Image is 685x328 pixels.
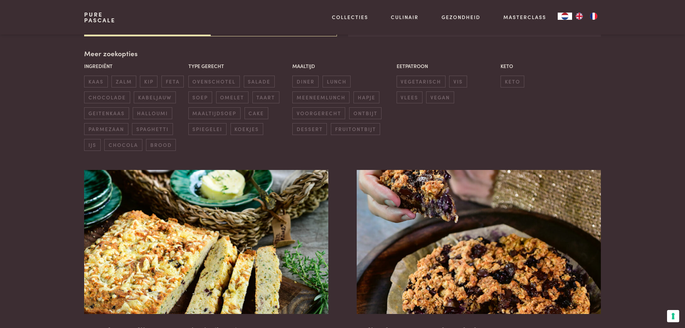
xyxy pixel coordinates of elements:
div: Language [558,13,572,20]
p: Keto [501,62,601,70]
span: vegetarisch [397,76,446,87]
img: Brood met olijven en ansjovis (keto) [84,170,328,314]
a: Collecties [332,13,368,21]
span: ijs [84,139,100,151]
span: kabeljauw [134,91,175,103]
span: lunch [323,76,351,87]
span: keto [501,76,524,87]
span: spiegelei [188,123,227,135]
span: hapje [353,91,379,103]
span: ontbijt [349,107,382,119]
span: soep [188,91,212,103]
aside: Language selected: Nederlands [558,13,601,20]
span: diner [292,76,319,87]
span: zalm [111,76,136,87]
a: NL [558,13,572,20]
span: chocolade [84,91,130,103]
span: kip [140,76,157,87]
span: chocola [104,139,142,151]
span: vis [449,76,467,87]
span: vlees [397,91,423,103]
button: Uw voorkeuren voor toestemming voor trackingtechnologieën [667,310,679,322]
ul: Language list [572,13,601,20]
span: dessert [292,123,327,135]
p: Ingrediënt [84,62,184,70]
span: fruitontbijt [331,123,380,135]
span: feta [161,76,184,87]
span: omelet [216,91,248,103]
span: maaltijdsoep [188,107,241,119]
span: koekjes [230,123,263,135]
span: salade [244,76,275,87]
span: vegan [426,91,454,103]
span: taart [252,91,279,103]
img: Zalige havermout-chocoladetaart [357,170,600,314]
a: Masterclass [503,13,546,21]
a: Gezondheid [442,13,480,21]
span: voorgerecht [292,107,345,119]
a: PurePascale [84,12,115,23]
span: ovenschotel [188,76,240,87]
p: Type gerecht [188,62,289,70]
a: Culinair [391,13,419,21]
p: Eetpatroon [397,62,497,70]
p: Maaltijd [292,62,393,70]
span: meeneemlunch [292,91,350,103]
a: FR [586,13,601,20]
span: cake [245,107,268,119]
a: EN [572,13,586,20]
span: kaas [84,76,108,87]
span: parmezaan [84,123,128,135]
span: halloumi [133,107,172,119]
span: geitenkaas [84,107,129,119]
span: spaghetti [132,123,173,135]
span: brood [146,139,176,151]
